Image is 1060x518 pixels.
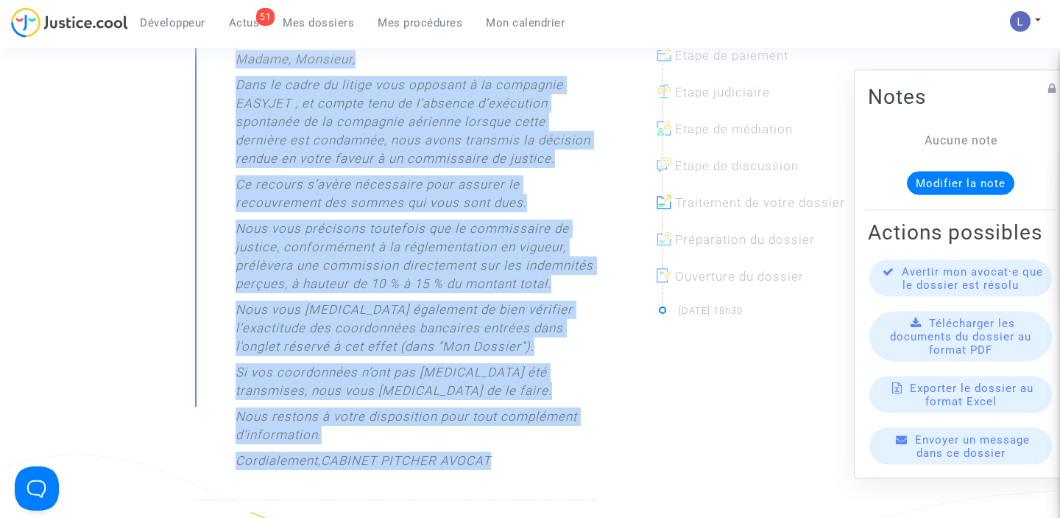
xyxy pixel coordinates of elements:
[11,7,128,38] img: jc-logo.svg
[378,16,462,29] span: Mes procédures
[868,219,1053,245] h2: Actions possibles
[140,16,205,29] span: Développeur
[236,407,598,452] p: Nous restons à votre disposition pour tout complément d’information.
[868,83,1053,109] h2: Notes
[890,131,1031,149] div: Aucune note
[902,265,1043,291] span: Avertir mon avocat·e que le dossier est résolu
[910,381,1033,407] span: Exporter le dossier au format Excel
[236,220,598,301] p: Nous vous précisons toutefois que le commissaire de justice, conformément à la réglementation en ...
[915,433,1030,459] span: Envoyer un message dans ce dossier
[366,12,474,34] a: Mes procédures
[236,175,598,220] p: Ce recours s’avère nécessaire pour assurer le recouvrement des sommes qui vous sont dues.
[236,50,356,76] p: Madame, Monsieur,
[486,16,565,29] span: Mon calendrier
[321,452,491,477] p: CABINET PITCHER AVOCAT
[217,12,272,34] a: 51Actus
[229,16,260,29] span: Actus
[236,452,321,477] p: Cordialement,
[256,8,275,26] div: 51
[283,16,354,29] span: Mes dossiers
[15,466,59,511] iframe: Help Scout Beacon - Open
[907,171,1014,195] button: Modifier la note
[213,32,598,477] div: Message privé envoyé par :
[271,12,366,34] a: Mes dossiers
[128,12,217,34] a: Développeur
[236,363,598,407] p: Si vos coordonnées n’ont pas [MEDICAL_DATA] été transmises, nous vous [MEDICAL_DATA] de le faire.
[1010,11,1031,32] img: AATXAJzI13CaqkJmx-MOQUbNyDE09GJ9dorwRvFSQZdH=s96-c
[236,301,598,363] p: Nous vous [MEDICAL_DATA] également de bien vérifier l’exactitude des coordonnées bancaires entrée...
[236,76,598,175] p: Dans le cadre du litige vous opposant à la compagnie EASYJET , et compte tenu de l’absence d’exéc...
[474,12,576,34] a: Mon calendrier
[890,316,1031,356] span: Télécharger les documents du dossier au format PDF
